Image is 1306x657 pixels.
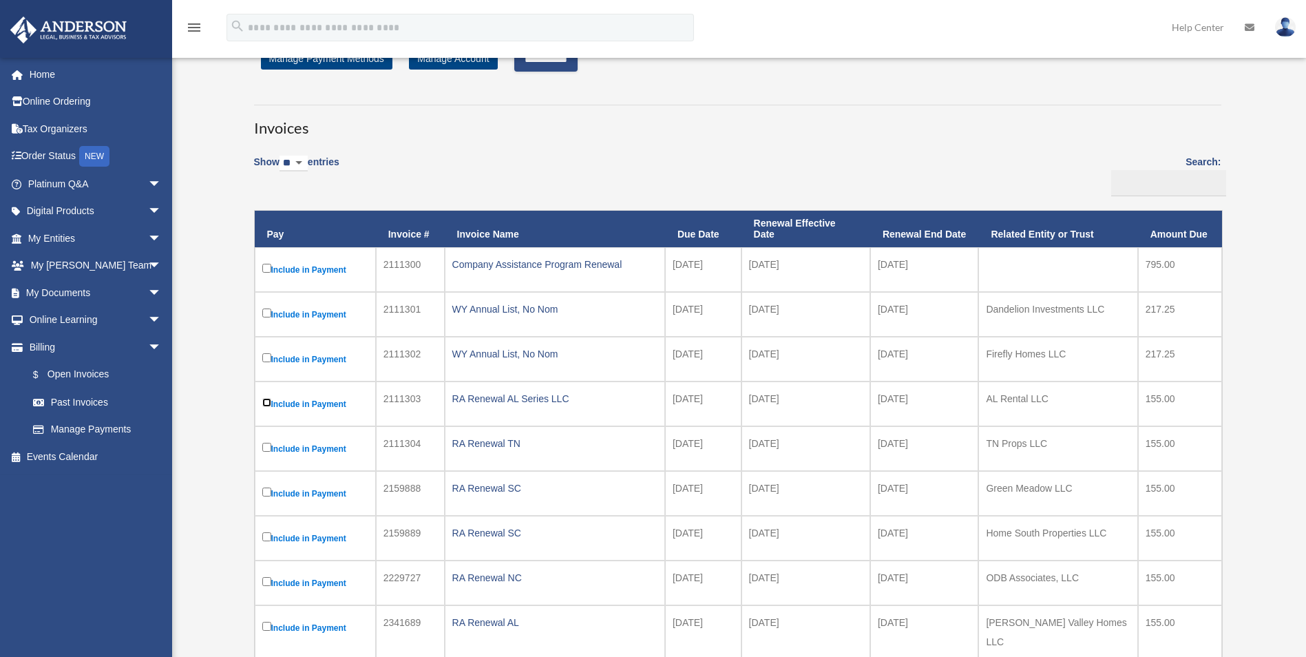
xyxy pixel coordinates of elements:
span: $ [41,366,48,384]
a: My [PERSON_NAME] Teamarrow_drop_down [10,252,182,280]
td: 2111301 [376,292,445,337]
select: Showentries [280,156,308,171]
a: Manage Payments [19,416,176,444]
td: AL Rental LLC [978,382,1137,426]
span: arrow_drop_down [148,333,176,362]
td: [DATE] [741,561,870,605]
td: 2111303 [376,382,445,426]
a: Order StatusNEW [10,143,182,171]
a: menu [186,24,202,36]
td: [DATE] [870,516,979,561]
div: RA Renewal SC [452,523,657,543]
td: Firefly Homes LLC [978,337,1137,382]
a: Tax Organizers [10,115,182,143]
td: 2159888 [376,471,445,516]
td: [DATE] [741,247,870,292]
td: [DATE] [665,471,741,516]
label: Include in Payment [262,530,368,547]
a: Home [10,61,182,88]
i: menu [186,19,202,36]
td: [DATE] [665,561,741,605]
a: $Open Invoices [19,361,169,389]
td: [DATE] [741,426,870,471]
th: Pay: activate to sort column descending [255,211,376,248]
td: 2111304 [376,426,445,471]
td: [DATE] [665,292,741,337]
th: Related Entity or Trust: activate to sort column ascending [978,211,1137,248]
div: RA Renewal SC [452,479,657,498]
input: Include in Payment [262,488,271,497]
a: Billingarrow_drop_down [10,333,176,361]
label: Include in Payment [262,306,368,323]
input: Include in Payment [262,622,271,631]
div: Company Assistance Program Renewal [452,255,657,274]
td: [DATE] [741,516,870,561]
a: My Documentsarrow_drop_down [10,279,182,306]
td: 155.00 [1138,561,1222,605]
th: Invoice #: activate to sort column ascending [376,211,445,248]
a: Digital Productsarrow_drop_down [10,198,182,225]
td: 2111300 [376,247,445,292]
td: 2111302 [376,337,445,382]
div: RA Renewal NC [452,568,657,587]
th: Amount Due: activate to sort column ascending [1138,211,1222,248]
a: Online Learningarrow_drop_down [10,306,182,334]
span: arrow_drop_down [148,252,176,280]
td: [DATE] [870,247,979,292]
td: [DATE] [665,426,741,471]
td: 155.00 [1138,382,1222,426]
input: Include in Payment [262,398,271,407]
th: Invoice Name: activate to sort column ascending [445,211,665,248]
div: NEW [79,146,109,167]
td: 155.00 [1138,426,1222,471]
img: Anderson Advisors Platinum Portal [6,17,131,43]
label: Include in Payment [262,261,368,278]
label: Include in Payment [262,619,368,636]
td: 217.25 [1138,337,1222,382]
a: My Entitiesarrow_drop_down [10,225,182,252]
td: [DATE] [741,382,870,426]
input: Include in Payment [262,309,271,317]
td: Dandelion Investments LLC [978,292,1137,337]
td: [DATE] [870,337,979,382]
th: Due Date: activate to sort column ascending [665,211,741,248]
label: Include in Payment [262,351,368,368]
span: arrow_drop_down [148,279,176,307]
a: Online Ordering [10,88,182,116]
td: 155.00 [1138,516,1222,561]
td: 217.25 [1138,292,1222,337]
td: [DATE] [665,516,741,561]
h3: Invoices [254,105,1221,139]
td: TN Props LLC [978,426,1137,471]
div: RA Renewal AL Series LLC [452,389,657,408]
label: Include in Payment [262,395,368,413]
label: Search: [1106,154,1221,196]
td: 795.00 [1138,247,1222,292]
td: [DATE] [870,426,979,471]
td: [DATE] [665,247,741,292]
td: [DATE] [870,292,979,337]
td: [DATE] [741,292,870,337]
span: arrow_drop_down [148,198,176,226]
td: 2159889 [376,516,445,561]
a: Past Invoices [19,388,176,416]
a: Manage Account [409,48,497,70]
div: WY Annual List, No Nom [452,344,657,364]
a: Platinum Q&Aarrow_drop_down [10,170,182,198]
input: Include in Payment [262,353,271,362]
td: 155.00 [1138,471,1222,516]
td: 2229727 [376,561,445,605]
div: RA Renewal AL [452,613,657,632]
td: [DATE] [741,337,870,382]
td: [DATE] [665,337,741,382]
input: Include in Payment [262,532,271,541]
div: RA Renewal TN [452,434,657,453]
label: Include in Payment [262,574,368,592]
input: Include in Payment [262,577,271,586]
td: Home South Properties LLC [978,516,1137,561]
input: Include in Payment [262,264,271,273]
td: [DATE] [870,382,979,426]
div: WY Annual List, No Nom [452,300,657,319]
td: [DATE] [870,561,979,605]
span: arrow_drop_down [148,225,176,253]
